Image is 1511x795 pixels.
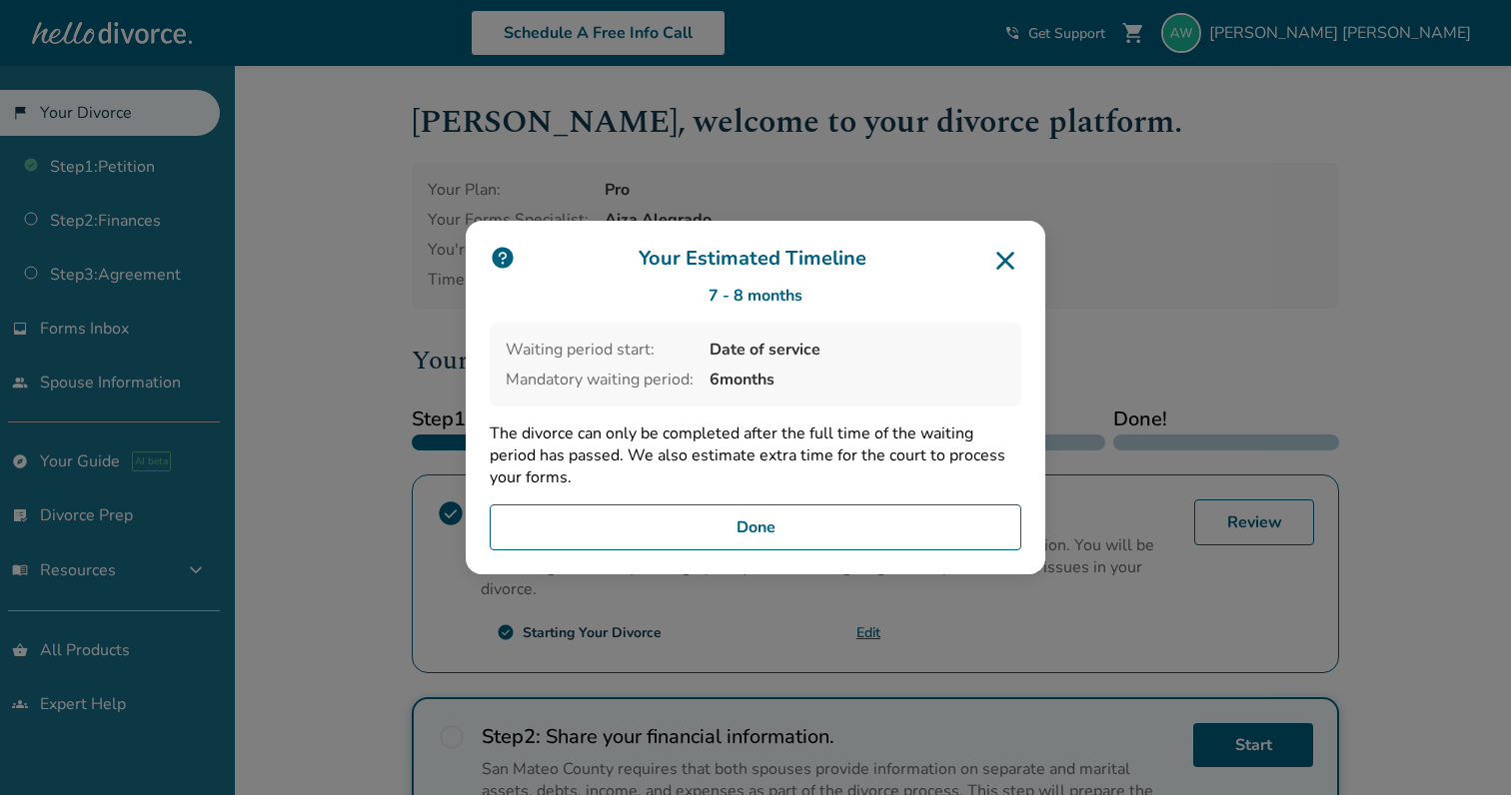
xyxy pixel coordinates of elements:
[710,339,1005,361] span: Date of service
[490,285,1021,307] div: 7 - 8 months
[490,245,1021,277] h3: Your Estimated Timeline
[710,369,1005,391] span: 6 months
[1411,699,1511,795] iframe: Chat Widget
[490,245,516,271] img: icon
[506,369,694,391] span: Mandatory waiting period:
[490,504,1021,550] button: Done
[490,422,1021,488] p: The divorce can only be completed after the full time of the waiting period has passed. We also e...
[506,339,694,361] span: Waiting period start:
